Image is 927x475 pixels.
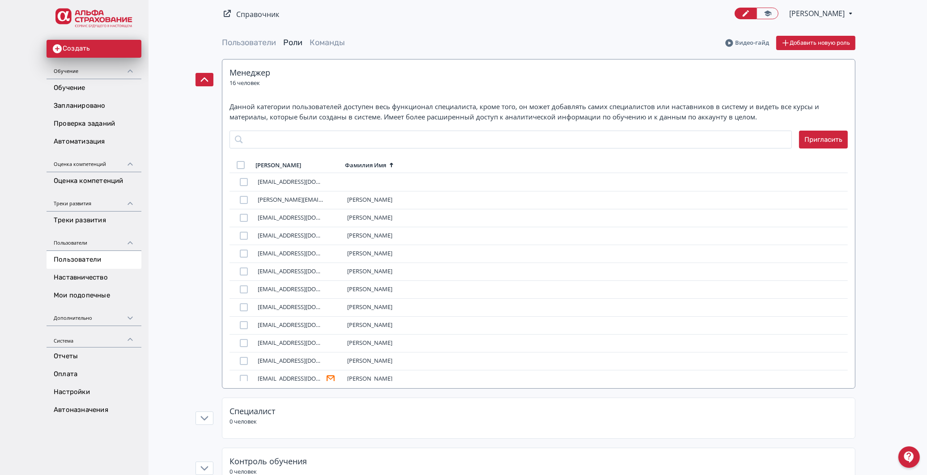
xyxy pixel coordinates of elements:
a: Оценка компетенций [47,172,141,190]
div: [PERSON_NAME] [347,375,424,382]
div: [PERSON_NAME] [347,214,424,221]
a: Мои подопечные [47,287,141,305]
div: Фамилия Имя [345,161,386,169]
div: [PERSON_NAME] [347,196,424,204]
span: [EMAIL_ADDRESS][DOMAIN_NAME] [258,375,325,382]
div: [PERSON_NAME] [347,286,424,293]
span: [EMAIL_ADDRESS][DOMAIN_NAME] [258,214,325,221]
div: [PERSON_NAME] [347,357,424,365]
p: Данной категории пользователей доступен весь функционал специалиста, кроме того, он может добавля... [230,102,833,122]
a: Пользователи [47,251,141,269]
span: Евгений Степаненко [789,8,846,19]
div: [PERSON_NAME] [255,161,301,169]
a: Автоматизация [47,133,141,151]
span: [PERSON_NAME][EMAIL_ADDRESS][DOMAIN_NAME] [258,196,325,204]
div: [PERSON_NAME] [347,339,424,347]
span: [EMAIL_ADDRESS][DOMAIN_NAME] [258,268,325,275]
a: Справочник [236,9,279,19]
span: Специалист [230,406,275,416]
span: [EMAIL_ADDRESS][DOMAIN_NAME] [258,178,325,186]
div: Пользователи [47,229,141,251]
button: Создать [47,40,141,58]
a: Обучение [47,79,141,97]
span: [EMAIL_ADDRESS][DOMAIN_NAME] [258,250,325,257]
a: Наставничество [47,269,141,287]
span: Менеджер [230,67,270,78]
a: Переключиться в режим ученика [757,8,778,19]
span: Контроль обучения [230,456,307,467]
div: [PERSON_NAME] [347,322,424,329]
a: Отчеты [47,348,141,365]
div: [PERSON_NAME] [347,250,424,257]
a: Пользователи [222,38,276,47]
a: Роли [283,38,302,47]
span: [EMAIL_ADDRESS][DOMAIN_NAME] [258,322,325,329]
a: Настройки [47,383,141,401]
a: Оплата [47,365,141,383]
span: [EMAIL_ADDRESS][DOMAIN_NAME] [258,304,325,311]
div: [PERSON_NAME] [347,232,424,239]
a: Треки развития [47,212,141,229]
div: Оценка компетенций [47,151,141,172]
a: Команды [310,38,345,47]
div: 0 человек [230,417,257,426]
a: Проверка заданий [47,115,141,133]
div: [PERSON_NAME] [347,268,424,275]
div: Дополнительно [47,305,141,326]
span: [EMAIL_ADDRESS][DOMAIN_NAME] [258,232,325,239]
div: Треки развития [47,190,141,212]
button: Добавить новую роль [776,36,855,50]
div: [PERSON_NAME] [347,304,424,311]
div: 16 человек [230,79,260,88]
a: Видео-гайд [725,38,769,47]
img: https://files.teachbase.ru/system/account/57021/logo/medium-be5545696530b5980a9c84b8a349ee25.png [54,5,134,29]
span: [EMAIL_ADDRESS][DOMAIN_NAME] [258,357,325,365]
div: Система [47,326,141,348]
span: [EMAIL_ADDRESS][DOMAIN_NAME] [258,286,325,293]
div: Обучение [47,58,141,79]
a: Запланировано [47,97,141,115]
span: [EMAIL_ADDRESS][DOMAIN_NAME] [258,339,325,347]
a: Автоназначения [47,401,141,419]
button: Пригласить [799,131,848,148]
